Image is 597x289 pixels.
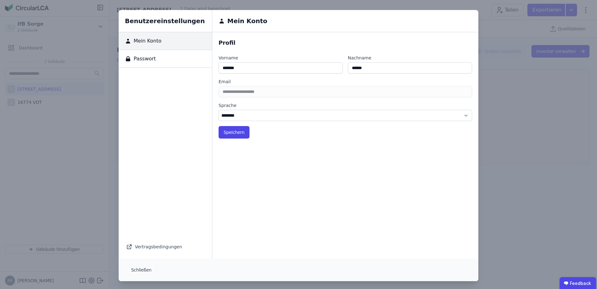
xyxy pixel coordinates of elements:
span: Passwort [131,55,156,63]
div: Vertragsbedingungen [126,242,205,251]
button: Schließen [126,264,156,276]
label: Nachname [348,55,472,61]
label: Sprache [219,102,472,109]
label: Vorname [219,55,343,61]
span: Mein Konto [131,37,161,45]
label: Email [219,79,472,85]
h6: Benutzereinstellungen [119,10,212,32]
h6: Mein Konto [225,16,267,26]
button: Speichern [219,126,249,139]
div: Profil [219,38,472,47]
